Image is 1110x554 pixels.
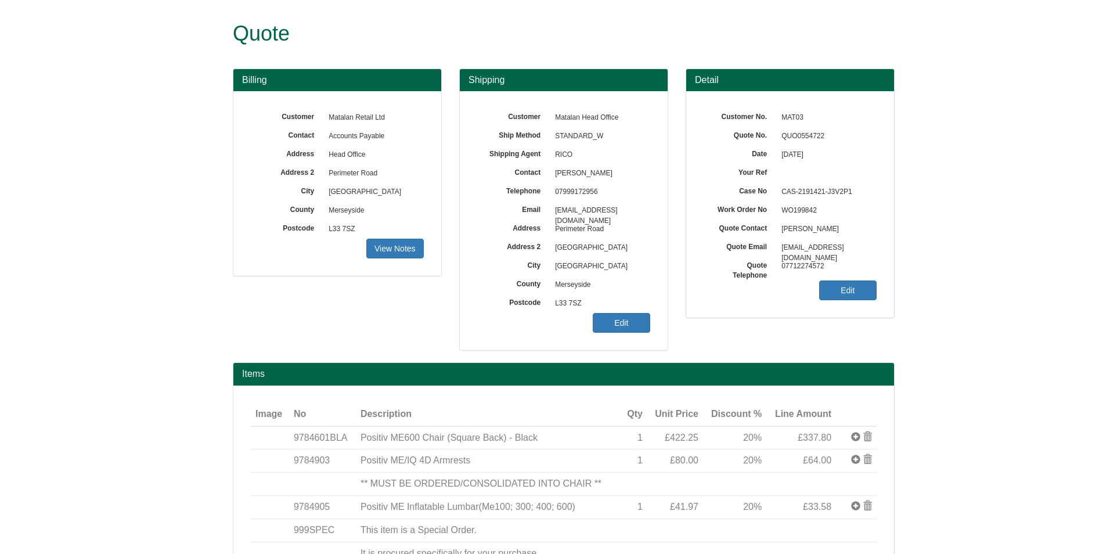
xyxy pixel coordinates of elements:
[647,403,703,426] th: Unit Price
[251,183,323,196] label: City
[593,313,650,333] a: Edit
[549,127,650,146] span: STANDARD_W
[361,525,477,535] span: This item is a Special Order.
[477,164,549,178] label: Contact
[704,164,776,178] label: Your Ref
[670,502,698,512] span: £41.97
[704,127,776,141] label: Quote No.
[549,183,650,202] span: 07999172956
[242,75,433,85] h3: Billing
[323,146,424,164] span: Head Office
[251,164,323,178] label: Address 2
[323,109,424,127] span: Matalan Retail Ltd
[289,426,356,449] td: 9784601BLA
[366,239,424,258] a: View Notes
[251,146,323,159] label: Address
[743,455,762,465] span: 20%
[704,146,776,159] label: Date
[670,455,698,465] span: £80.00
[289,403,356,426] th: No
[356,403,621,426] th: Description
[361,502,575,512] span: Positiv ME Inflatable Lumbar(Me100; 300; 400; 600)
[233,22,851,45] h1: Quote
[549,239,650,257] span: [GEOGRAPHIC_DATA]
[766,403,836,426] th: Line Amount
[798,433,831,443] span: £337.80
[704,109,776,122] label: Customer No.
[704,202,776,215] label: Work Order No
[251,127,323,141] label: Contact
[803,502,831,512] span: £33.58
[549,220,650,239] span: Perimeter Road
[665,433,698,443] span: £422.25
[289,519,356,542] td: 999SPEC
[477,183,549,196] label: Telephone
[361,479,601,488] span: ** MUST BE ORDERED/CONSOLIDATED INTO CHAIR **
[361,433,538,443] span: Positiv ME600 Chair (Square Back) - Black
[549,109,650,127] span: Matalan Head Office
[549,146,650,164] span: RICO
[704,239,776,252] label: Quote Email
[242,369,885,379] h2: Items
[776,257,877,276] span: 07712274572
[704,220,776,233] label: Quote Contact
[704,183,776,196] label: Case No
[695,75,885,85] h3: Detail
[289,449,356,473] td: 9784903
[251,220,323,233] label: Postcode
[251,202,323,215] label: County
[803,455,831,465] span: £64.00
[743,502,762,512] span: 20%
[776,127,877,146] span: QUO0554722
[477,109,549,122] label: Customer
[477,146,549,159] label: Shipping Agent
[776,239,877,257] span: [EMAIL_ADDRESS][DOMAIN_NAME]
[549,257,650,276] span: [GEOGRAPHIC_DATA]
[743,433,762,443] span: 20%
[477,294,549,308] label: Postcode
[251,109,323,122] label: Customer
[776,146,877,164] span: [DATE]
[637,433,643,443] span: 1
[251,403,289,426] th: Image
[776,109,877,127] span: MAT03
[477,257,549,271] label: City
[477,220,549,233] label: Address
[549,202,650,220] span: [EMAIL_ADDRESS][DOMAIN_NAME]
[361,455,470,465] span: Positiv ME/IQ 4D Armrests
[621,403,647,426] th: Qty
[703,403,766,426] th: Discount %
[323,127,424,146] span: Accounts Payable
[468,75,659,85] h3: Shipping
[477,202,549,215] label: Email
[637,455,643,465] span: 1
[704,257,776,280] label: Quote Telephone
[323,183,424,202] span: [GEOGRAPHIC_DATA]
[549,164,650,183] span: [PERSON_NAME]
[289,496,356,519] td: 9784905
[477,239,549,252] label: Address 2
[477,127,549,141] label: Ship Method
[637,502,643,512] span: 1
[477,276,549,289] label: County
[776,183,877,202] span: CAS-2191421-J3V2P1
[323,202,424,220] span: Merseyside
[323,220,424,239] span: L33 7SZ
[781,206,817,214] span: WO199842
[776,220,877,239] span: [PERSON_NAME]
[323,164,424,183] span: Perimeter Road
[549,294,650,313] span: L33 7SZ
[819,280,877,300] a: Edit
[549,276,650,294] span: Merseyside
